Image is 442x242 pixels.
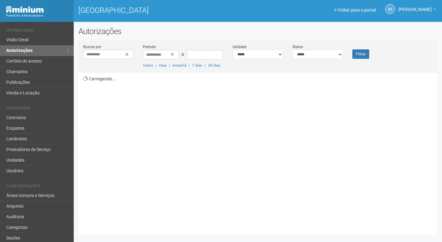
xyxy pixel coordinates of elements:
[83,44,101,50] label: Buscar por
[352,49,369,59] button: Filtrar
[385,4,395,14] a: SA
[159,63,166,68] a: Hoje
[189,63,190,68] span: |
[398,1,432,12] span: Silvio Anjos
[169,63,170,68] span: |
[6,28,69,35] li: Operacional
[292,44,303,50] label: Status
[6,13,69,18] div: Painel do Administrador
[205,63,206,68] span: |
[78,27,437,36] h2: Autorizações
[143,63,153,68] a: Todos
[192,63,202,68] a: 7 dias
[334,8,376,13] a: Voltar para o portal
[233,44,246,50] label: Unidade
[143,44,156,50] label: Período
[398,8,436,13] a: [PERSON_NAME]
[6,106,69,113] li: Cadastros
[78,6,253,14] h1: [GEOGRAPHIC_DATA]
[83,73,437,230] div: Carregando...
[156,63,156,68] span: |
[6,6,44,13] img: Minium
[172,63,186,68] a: Amanhã
[208,63,220,68] a: 30 dias
[181,52,184,57] span: a
[6,184,69,190] li: Configurações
